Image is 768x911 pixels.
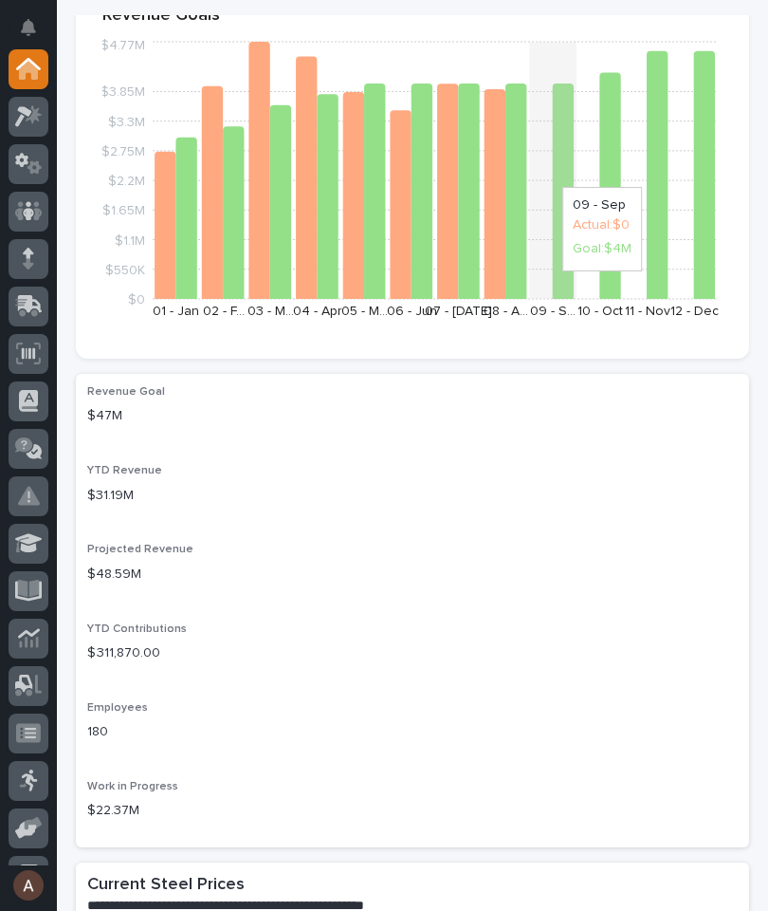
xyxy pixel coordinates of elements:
[102,6,722,27] p: Revenue Goals
[203,305,245,318] text: 02 - F…
[87,386,165,398] span: Revenue Goal
[87,643,738,663] p: $ 311,870.00
[24,19,48,49] div: Notifications
[425,305,492,318] text: 07 - [DATE]
[105,264,145,277] tspan: $550K
[115,234,145,248] tspan: $1.1M
[101,145,145,158] tspan: $2.75M
[87,722,738,742] p: 180
[87,486,738,506] p: $31.19M
[87,623,187,635] span: YTD Contributions
[87,801,738,821] p: $22.37M
[247,305,294,318] text: 03 - M…
[484,305,528,318] text: 08 - A…
[128,293,145,307] tspan: $0
[87,702,148,714] span: Employees
[87,544,193,555] span: Projected Revenue
[101,86,145,100] tspan: $3.85M
[87,465,162,476] span: YTD Revenue
[108,175,145,188] tspan: $2.2M
[577,305,623,318] text: 10 - Oct
[387,305,437,318] text: 06 - Jun
[9,865,48,905] button: users-avatar
[670,305,719,318] text: 12 - Dec
[9,8,48,47] button: Notifications
[87,565,738,585] p: $48.59M
[530,305,576,318] text: 09 - S…
[293,305,342,318] text: 04 - Apr
[101,39,145,52] tspan: $4.77M
[87,874,245,897] h2: Current Steel Prices
[108,116,145,129] tspan: $3.3M
[87,781,178,792] span: Work in Progress
[87,406,738,426] p: $47M
[153,305,199,318] text: 01 - Jan
[102,205,145,218] tspan: $1.65M
[625,305,670,318] text: 11 - Nov
[341,305,388,318] text: 05 - M…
